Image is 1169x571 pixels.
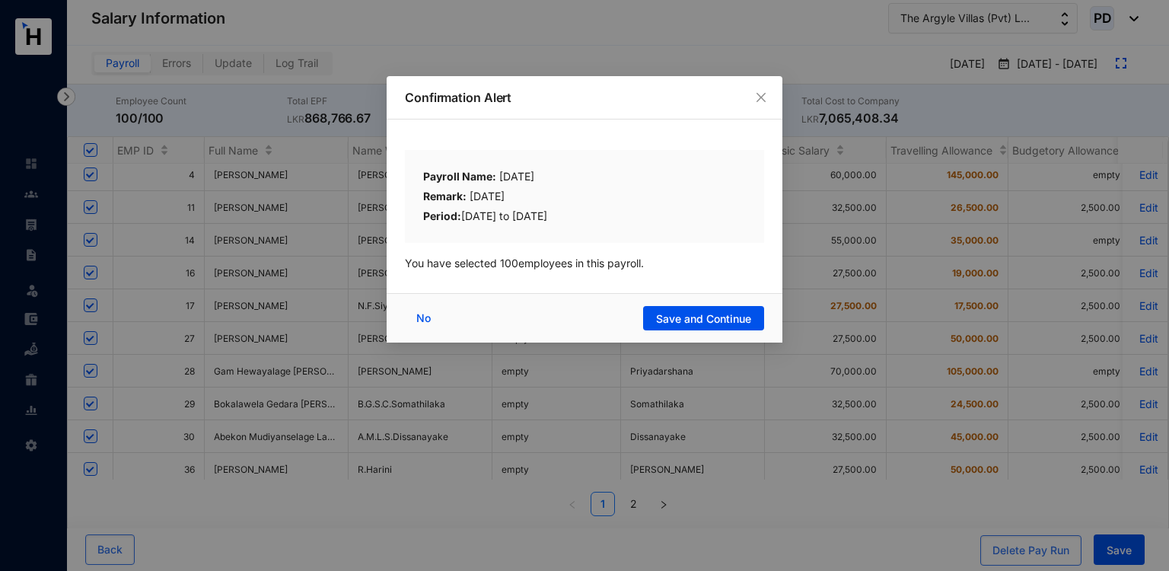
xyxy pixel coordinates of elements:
span: Save and Continue [656,311,751,327]
button: Save and Continue [643,306,764,330]
p: Confirmation Alert [405,88,764,107]
div: [DATE] [423,188,746,208]
b: Remark: [423,190,467,203]
div: [DATE] [423,168,746,188]
b: Period: [423,209,461,222]
span: You have selected 100 employees in this payroll. [405,257,644,270]
span: No [416,310,431,327]
button: Close [753,89,769,106]
span: close [755,91,767,104]
div: [DATE] to [DATE] [423,208,746,225]
button: No [405,306,446,330]
b: Payroll Name: [423,170,496,183]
